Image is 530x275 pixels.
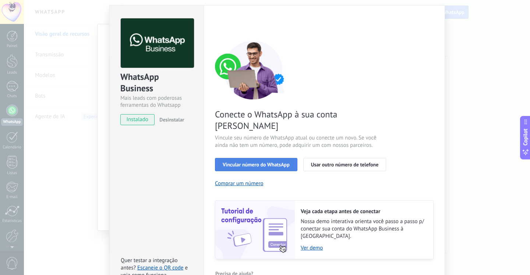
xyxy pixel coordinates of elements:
div: WhatsApp Business [120,71,193,95]
button: Vincular número do WhatsApp [215,158,297,171]
img: logo_main.png [121,18,194,68]
span: instalado [121,114,154,125]
button: Desinstalar [156,114,184,125]
span: Copilot [522,128,529,145]
a: Ver demo [301,244,426,251]
span: Usar outro número de telefone [311,162,379,167]
span: Desinstalar [159,116,184,123]
span: Nossa demo interativa orienta você passo a passo p/ conectar sua conta do WhatsApp Business à [GE... [301,218,426,240]
span: Quer testar a integração antes? [121,257,177,271]
div: Mais leads com poderosas ferramentas do Whatsapp [120,95,193,109]
span: Conecte o WhatsApp à sua conta [PERSON_NAME] [215,109,390,131]
span: Vincule seu número de WhatsApp atual ou conecte um novo. Se você ainda não tem um número, pode ad... [215,134,390,149]
button: Comprar um número [215,180,264,187]
span: Vincular número do WhatsApp [223,162,290,167]
h2: Veja cada etapa antes de conectar [301,208,426,215]
button: Usar outro número de telefone [303,158,386,171]
img: connect number [215,40,292,99]
a: Escaneie o QR code [137,264,183,271]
